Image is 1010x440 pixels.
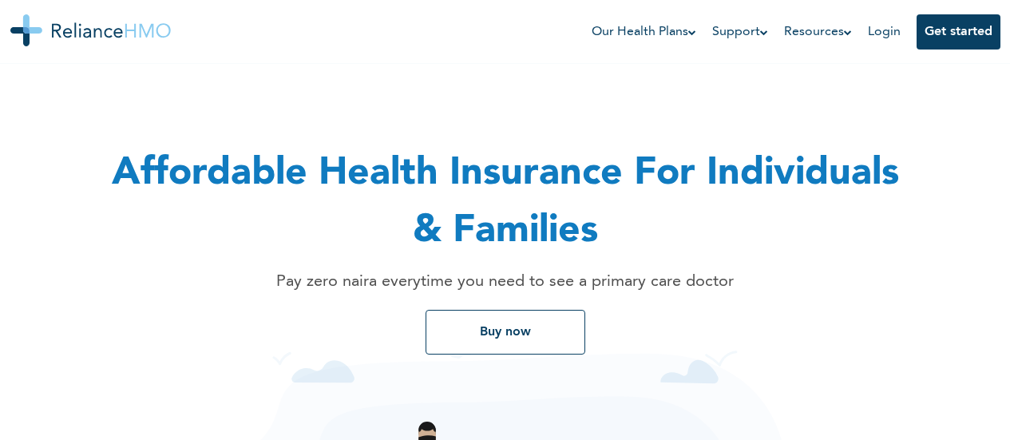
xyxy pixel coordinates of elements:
[917,14,1000,50] button: Get started
[712,22,768,42] a: Support
[592,22,696,42] a: Our Health Plans
[146,270,865,294] p: Pay zero naira everytime you need to see a primary care doctor
[106,145,905,260] h1: Affordable Health Insurance For Individuals & Families
[10,14,171,46] img: Reliance HMO's Logo
[784,22,852,42] a: Resources
[426,310,585,355] button: Buy now
[868,26,901,38] a: Login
